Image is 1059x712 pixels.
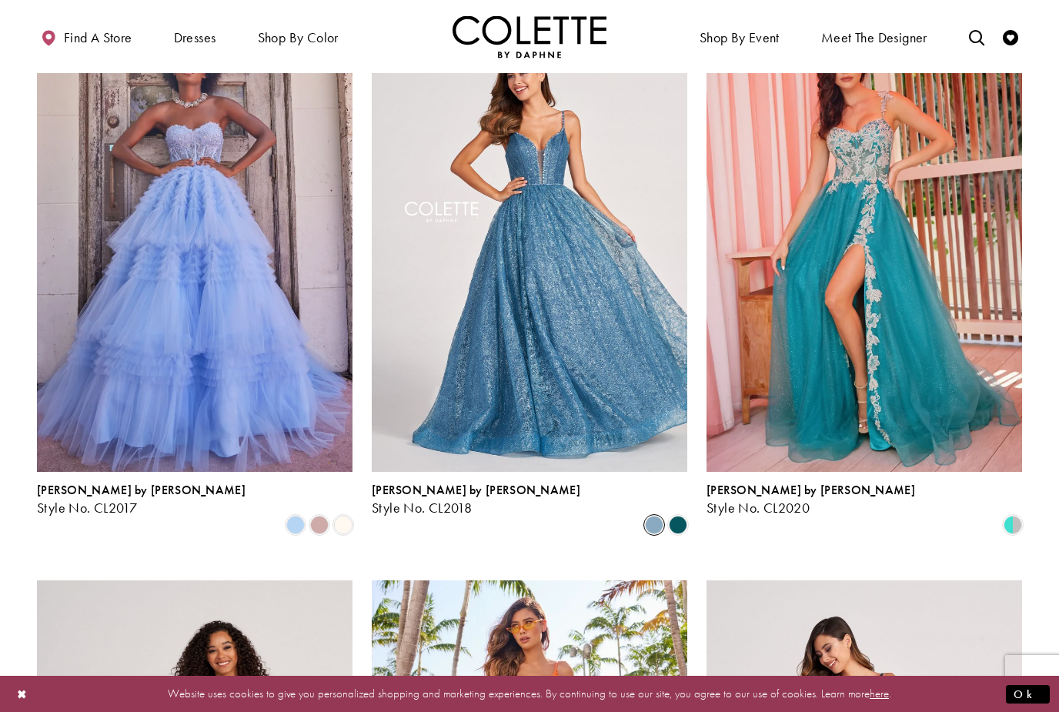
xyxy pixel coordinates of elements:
button: Close Dialog [9,680,35,707]
span: Shop By Event [696,15,783,58]
i: Dusty Rose [310,516,329,534]
span: Style No. CL2017 [37,499,137,516]
span: Style No. CL2018 [372,499,472,516]
span: Shop by color [258,30,339,45]
span: Meet the designer [821,30,927,45]
img: Colette by Daphne [453,15,606,58]
p: Website uses cookies to give you personalized shopping and marketing experiences. By continuing t... [111,684,948,704]
a: Meet the designer [817,15,931,58]
a: Visit Colette by Daphne Style No. CL2018 Page [372,13,687,472]
i: Turquoise/Silver [1004,516,1022,534]
div: Colette by Daphne Style No. CL2018 [372,483,580,516]
a: Visit Home Page [453,15,606,58]
i: Dusty Blue [645,516,663,534]
a: Find a store [37,15,135,58]
a: Visit Colette by Daphne Style No. CL2017 Page [37,13,352,472]
span: Shop By Event [700,30,780,45]
button: Submit Dialog [1006,684,1050,704]
span: Shop by color [254,15,342,58]
div: Colette by Daphne Style No. CL2020 [707,483,915,516]
span: Find a store [64,30,132,45]
a: Visit Colette by Daphne Style No. CL2020 Page [707,13,1022,472]
span: [PERSON_NAME] by [PERSON_NAME] [707,482,915,498]
span: [PERSON_NAME] by [PERSON_NAME] [37,482,246,498]
div: Colette by Daphne Style No. CL2017 [37,483,246,516]
i: Diamond White [334,516,352,534]
span: Dresses [174,30,216,45]
a: here [870,686,889,701]
a: Toggle search [965,15,988,58]
a: Check Wishlist [999,15,1022,58]
i: Periwinkle [286,516,305,534]
i: Spruce [669,516,687,534]
span: [PERSON_NAME] by [PERSON_NAME] [372,482,580,498]
span: Dresses [170,15,220,58]
span: Style No. CL2020 [707,499,810,516]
